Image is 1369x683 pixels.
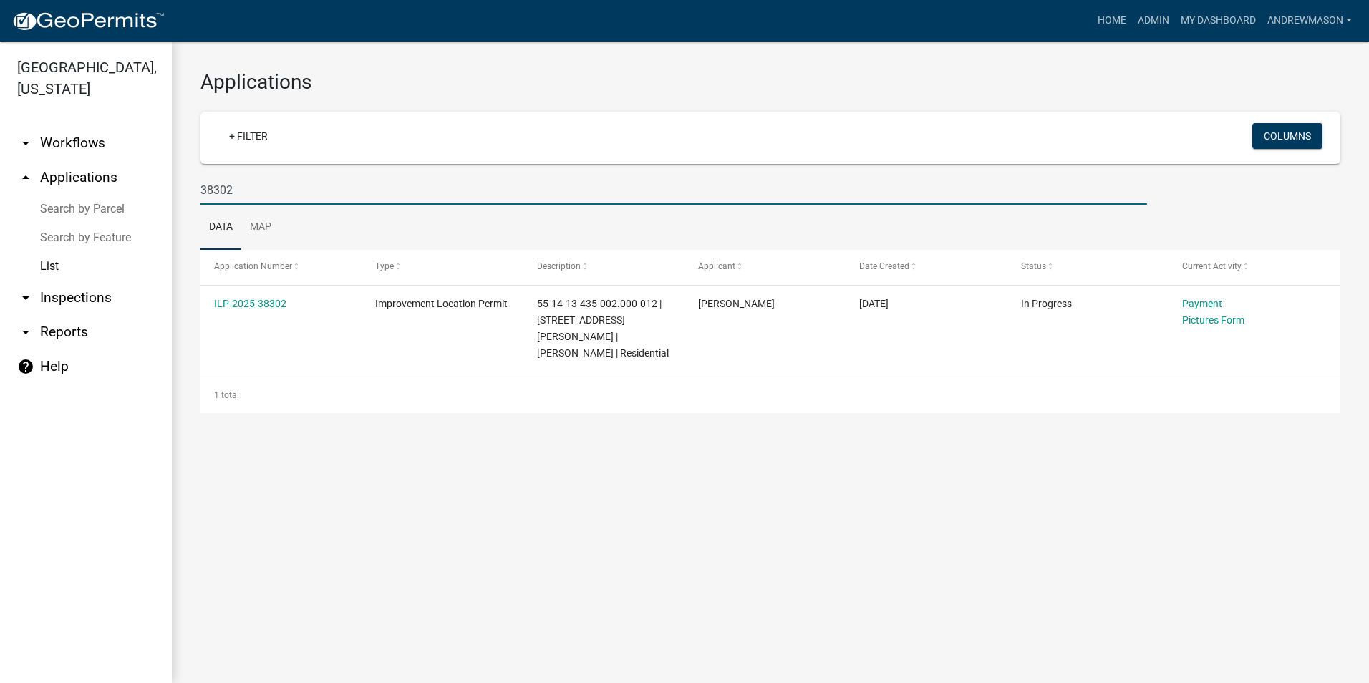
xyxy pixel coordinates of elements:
[214,298,286,309] a: ILP-2025-38302
[684,250,846,284] datatable-header-cell: Applicant
[1092,7,1132,34] a: Home
[200,250,362,284] datatable-header-cell: Application Number
[200,205,241,251] a: Data
[1021,261,1046,271] span: Status
[241,205,280,251] a: Map
[17,289,34,306] i: arrow_drop_down
[17,135,34,152] i: arrow_drop_down
[214,261,292,271] span: Application Number
[1021,298,1072,309] span: In Progress
[859,298,889,309] span: 04/02/2025
[1252,123,1322,149] button: Columns
[1182,314,1244,326] a: Pictures Form
[859,261,909,271] span: Date Created
[375,298,508,309] span: Improvement Location Permit
[17,169,34,186] i: arrow_drop_up
[17,358,34,375] i: help
[698,261,735,271] span: Applicant
[1182,298,1222,309] a: Payment
[1007,250,1168,284] datatable-header-cell: Status
[1182,261,1242,271] span: Current Activity
[537,261,581,271] span: Description
[200,377,1340,413] div: 1 total
[1132,7,1175,34] a: Admin
[375,261,394,271] span: Type
[698,298,775,309] span: Cindy Thrasher
[846,250,1007,284] datatable-header-cell: Date Created
[362,250,523,284] datatable-header-cell: Type
[200,175,1147,205] input: Search for applications
[17,324,34,341] i: arrow_drop_down
[1262,7,1358,34] a: AndrewMason
[1169,250,1330,284] datatable-header-cell: Current Activity
[218,123,279,149] a: + Filter
[523,250,684,284] datatable-header-cell: Description
[1175,7,1262,34] a: My Dashboard
[537,298,669,358] span: 55-14-13-435-002.000-012 | 2645 S GAYLE DR | Cindy Thrasher | Residential
[200,70,1340,95] h3: Applications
